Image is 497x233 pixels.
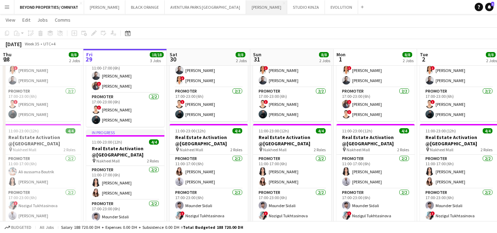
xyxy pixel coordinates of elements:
[431,211,435,216] span: !
[253,189,331,223] app-card-role: Promoter2/217:00-23:00 (6h)Mounder Sidali!Nozigul Tukhtasinova
[342,128,372,133] span: 11:00-23:00 (12h)
[170,29,248,121] app-job-card: 11:00-23:00 (12h)4/4Real Estate Activation @MOE [GEOGRAPHIC_DATA]2 RolesPromoter2/211:00-17:00 (6...
[430,147,453,152] span: Nakheel Mall
[150,52,164,57] span: 18/18
[97,82,101,86] span: !
[253,124,331,223] app-job-card: 11:00-23:00 (12h)4/4Real Estate Activation @[GEOGRAPHIC_DATA] Nakheel Mall2 RolesPromoter2/211:00...
[3,51,12,58] span: Thu
[52,15,73,24] a: Comms
[259,128,289,133] span: 11:00-23:00 (12h)
[180,211,185,216] span: !
[3,134,81,147] h3: Real Estate Activation @[GEOGRAPHIC_DATA]
[3,53,81,87] app-card-role: Promoter2/211:00-17:00 (6h)![PERSON_NAME][PERSON_NAME]
[64,147,75,152] span: 2 Roles
[347,110,351,114] span: !
[86,145,164,158] h3: Real Estate Activation @[GEOGRAPHIC_DATA]
[431,100,435,104] span: !
[2,55,12,63] span: 28
[253,29,331,121] app-job-card: 11:00-23:00 (12h)4/4Real Estate Activation @MOE [GEOGRAPHIC_DATA]2 RolesPromoter2/211:00-17:00 (6...
[61,225,243,230] div: Salary 188 720.00 DH + Expenses 0.00 DH + Subsistence 0.00 DH =
[86,166,164,200] app-card-role: Promoter2/211:00-17:00 (6h)[PERSON_NAME][PERSON_NAME]
[170,53,248,87] app-card-role: Promoter2/211:00-17:00 (6h)[PERSON_NAME]![PERSON_NAME]
[3,155,81,189] app-card-role: Promoter2/211:00-17:00 (6h)Ali oussama Boutrik[PERSON_NAME]
[150,58,163,63] div: 3 Jobs
[347,211,351,216] span: !
[347,147,370,152] span: Nakheel Mall
[232,128,242,133] span: 4/4
[175,128,206,133] span: 11:00-23:00 (12h)
[236,58,247,63] div: 2 Jobs
[253,134,331,147] h3: Real Estate Activation @[GEOGRAPHIC_DATA]
[8,128,39,133] span: 11:00-23:00 (12h)
[170,124,248,223] app-job-card: 11:00-23:00 (12h)4/4Real Estate Activation @[GEOGRAPHIC_DATA] Nakheel Mall2 RolesPromoter2/211:00...
[170,155,248,189] app-card-role: Promoter2/211:00-17:00 (6h)[PERSON_NAME][PERSON_NAME]
[14,66,18,70] span: !
[180,100,185,104] span: !
[431,66,435,70] span: !
[38,225,55,230] span: All jobs
[6,17,15,23] span: View
[170,87,248,121] app-card-role: Promoter2/217:00-23:00 (6h)![PERSON_NAME][PERSON_NAME]
[347,100,351,104] span: !
[43,41,55,46] div: UTC+4
[55,17,71,23] span: Comms
[86,130,164,233] app-job-card: In progress11:00-23:00 (12h)4/4Real Estate Activation @[GEOGRAPHIC_DATA] Nakheel Mall2 RolesPromo...
[425,128,456,133] span: 11:00-23:00 (12h)
[420,51,428,58] span: Tue
[403,58,414,63] div: 2 Jobs
[86,51,92,58] span: Fri
[170,51,177,58] span: Sat
[335,55,346,63] span: 1
[3,224,32,231] button: Budgeted
[253,87,331,121] app-card-role: Promoter2/217:00-23:00 (6h)![PERSON_NAME][PERSON_NAME]
[84,0,125,14] button: [PERSON_NAME]
[419,55,428,63] span: 2
[336,87,415,121] app-card-role: Promoter2/217:00-23:00 (6h)![PERSON_NAME]![PERSON_NAME]
[263,147,287,152] span: Nakheel Mall
[3,189,81,223] app-card-role: Promoter2/217:00-23:00 (6h)!Nozigul Tukhtasinova[PERSON_NAME]
[336,124,415,223] app-job-card: 11:00-23:00 (12h)4/4Real Estate Activation @[GEOGRAPHIC_DATA] Nakheel Mall2 RolesPromoter2/211:00...
[252,55,261,63] span: 31
[483,128,492,133] span: 4/4
[14,100,18,104] span: !
[37,17,48,23] span: Jobs
[169,55,177,63] span: 30
[481,147,492,152] span: 2 Roles
[6,41,22,48] div: [DATE]
[319,58,330,63] div: 2 Jobs
[397,147,409,152] span: 2 Roles
[165,0,246,14] button: AVENTURA PARKS [GEOGRAPHIC_DATA]
[170,189,248,223] app-card-role: Promoter2/217:00-23:00 (6h)Mounder Sidali!Nozigul Tukhtasinova
[399,128,409,133] span: 4/4
[287,0,325,14] button: STUDIO KINZA
[264,66,268,70] span: !
[69,52,79,57] span: 8/8
[236,52,245,57] span: 8/8
[3,29,81,121] app-job-card: 11:00-23:00 (12h)4/4Real Estate Activation @MOE [GEOGRAPHIC_DATA]2 RolesPromoter2/211:00-17:00 (6...
[253,51,261,58] span: Sun
[347,66,351,70] span: !
[86,93,164,127] app-card-role: Promoter2/217:00-23:00 (6h)![PERSON_NAME][PERSON_NAME]
[486,52,496,57] span: 8/8
[336,51,346,58] span: Mon
[92,139,122,145] span: 11:00-23:00 (12h)
[319,52,329,57] span: 8/8
[3,87,81,121] app-card-role: Promoter2/217:00-23:00 (6h)![PERSON_NAME][PERSON_NAME]
[3,15,18,24] a: View
[264,100,268,104] span: !
[86,29,164,127] app-job-card: In progress11:00-23:00 (12h)4/4Real Estate Activation @MOE [GEOGRAPHIC_DATA]2 RolesPromoter2/211:...
[253,53,331,87] app-card-role: Promoter2/211:00-17:00 (6h)![PERSON_NAME][PERSON_NAME]
[336,155,415,189] app-card-role: Promoter2/211:00-17:00 (6h)[PERSON_NAME][PERSON_NAME]
[69,58,80,63] div: 2 Jobs
[264,211,268,216] span: !
[23,41,40,46] span: Week 35
[86,59,164,93] app-card-role: Promoter2/211:00-17:00 (6h)[PERSON_NAME]![PERSON_NAME]
[314,147,326,152] span: 2 Roles
[336,134,415,147] h3: Real Estate Activation @[GEOGRAPHIC_DATA]
[183,225,243,230] span: Total Budgeted 188 720.00 DH
[486,58,497,63] div: 2 Jobs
